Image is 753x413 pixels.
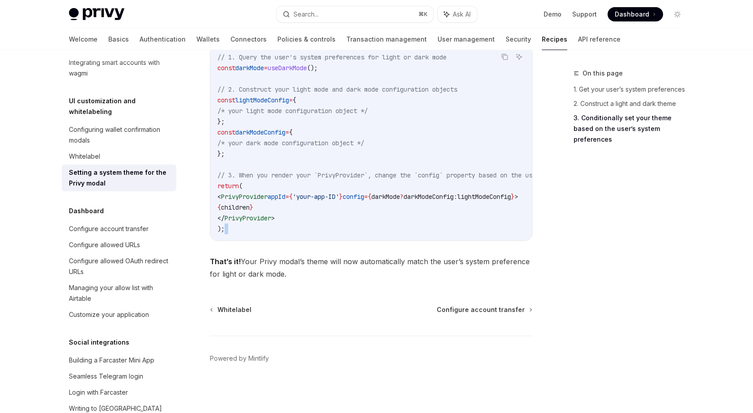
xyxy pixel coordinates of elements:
[608,7,663,21] a: Dashboard
[250,203,253,211] span: }
[62,280,176,307] a: Managing your allow list with Airtable
[62,352,176,368] a: Building a Farcaster Mini App
[140,29,186,50] a: Authentication
[574,111,692,147] a: 3. Conditionally set your theme based on the user’s system preferences
[346,29,427,50] a: Transaction management
[542,29,567,50] a: Recipes
[225,214,271,222] span: PrivyProvider
[69,167,171,189] div: Setting a system theme for the Privy modal
[217,193,221,201] span: <
[69,57,171,79] div: Integrating smart accounts with wagmi
[264,64,268,72] span: =
[615,10,649,19] span: Dashboard
[62,307,176,323] a: Customize your application
[62,368,176,384] a: Seamless Telegram login
[217,128,235,136] span: const
[293,193,339,201] span: 'your-app-ID'
[513,51,525,63] button: Ask AI
[69,151,100,162] div: Whitelabel
[400,193,404,201] span: ?
[670,7,685,21] button: Toggle dark mode
[69,256,171,277] div: Configure allowed OAuth redirect URLs
[343,193,364,201] span: config
[235,128,285,136] span: darkModeConfig
[506,29,531,50] a: Security
[511,193,515,201] span: }
[277,29,336,50] a: Policies & controls
[285,128,289,136] span: =
[217,139,364,147] span: /* your dark mode configuration object */
[404,193,454,201] span: darkModeConfig
[583,68,623,79] span: On this page
[69,124,171,146] div: Configuring wallet confirmation modals
[217,107,368,115] span: /* your light mode configuration object */
[515,193,518,201] span: >
[62,253,176,280] a: Configure allowed OAuth redirect URLs
[454,193,457,201] span: :
[572,10,597,19] a: Support
[69,309,149,320] div: Customize your application
[217,182,239,190] span: return
[235,64,264,72] span: darkMode
[69,387,128,398] div: Login with Farcaster
[69,206,104,216] h5: Dashboard
[293,96,296,104] span: {
[217,214,225,222] span: </
[574,97,692,111] a: 2. Construct a light and dark theme
[364,193,368,201] span: =
[69,371,143,382] div: Seamless Telegram login
[221,193,268,201] span: PrivyProvider
[285,193,289,201] span: =
[578,29,621,50] a: API reference
[217,85,457,93] span: // 2. Construct your light mode and dark mode configuration objects
[339,193,343,201] span: }
[271,214,275,222] span: >
[438,29,495,50] a: User management
[230,29,267,50] a: Connectors
[437,305,532,314] a: Configure account transfer
[217,53,447,61] span: // 1. Query the user's system preferences for light or dark mode
[574,82,692,97] a: 1. Get your user’s system preferences
[210,257,241,266] strong: That’s it!
[69,8,124,21] img: light logo
[69,282,171,304] div: Managing your allow list with Airtable
[217,64,235,72] span: const
[453,10,471,19] span: Ask AI
[217,96,235,104] span: const
[289,128,293,136] span: {
[217,171,615,179] span: // 3. When you render your `PrivyProvider`, change the `config` property based on the user's syst...
[62,148,176,164] a: Whitelabel
[62,122,176,148] a: Configuring wallet confirmation modals
[368,193,371,201] span: {
[62,221,176,237] a: Configure account transfer
[438,6,477,22] button: Ask AI
[210,255,532,280] span: Your Privy modal’s theme will now automatically match the user’s system preference for light or d...
[235,96,289,104] span: lightModeConfig
[69,240,140,250] div: Configure allowed URLs
[62,237,176,253] a: Configure allowed URLs
[437,305,525,314] span: Configure account transfer
[211,305,251,314] a: Whitelabel
[268,193,285,201] span: appId
[69,29,98,50] a: Welcome
[371,193,400,201] span: darkMode
[217,203,221,211] span: {
[457,193,511,201] span: lightModeConfig
[210,354,269,363] a: Powered by Mintlify
[217,150,225,158] span: };
[289,193,293,201] span: {
[108,29,129,50] a: Basics
[69,223,149,234] div: Configure account transfer
[499,51,511,63] button: Copy the contents from the code block
[217,118,225,126] span: };
[307,64,318,72] span: ();
[277,6,433,22] button: Search...⌘K
[221,203,250,211] span: children
[289,96,293,104] span: =
[196,29,220,50] a: Wallets
[69,96,176,117] h5: UI customization and whitelabeling
[268,64,307,72] span: useDarkMode
[294,9,319,20] div: Search...
[69,337,129,348] h5: Social integrations
[217,225,225,233] span: );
